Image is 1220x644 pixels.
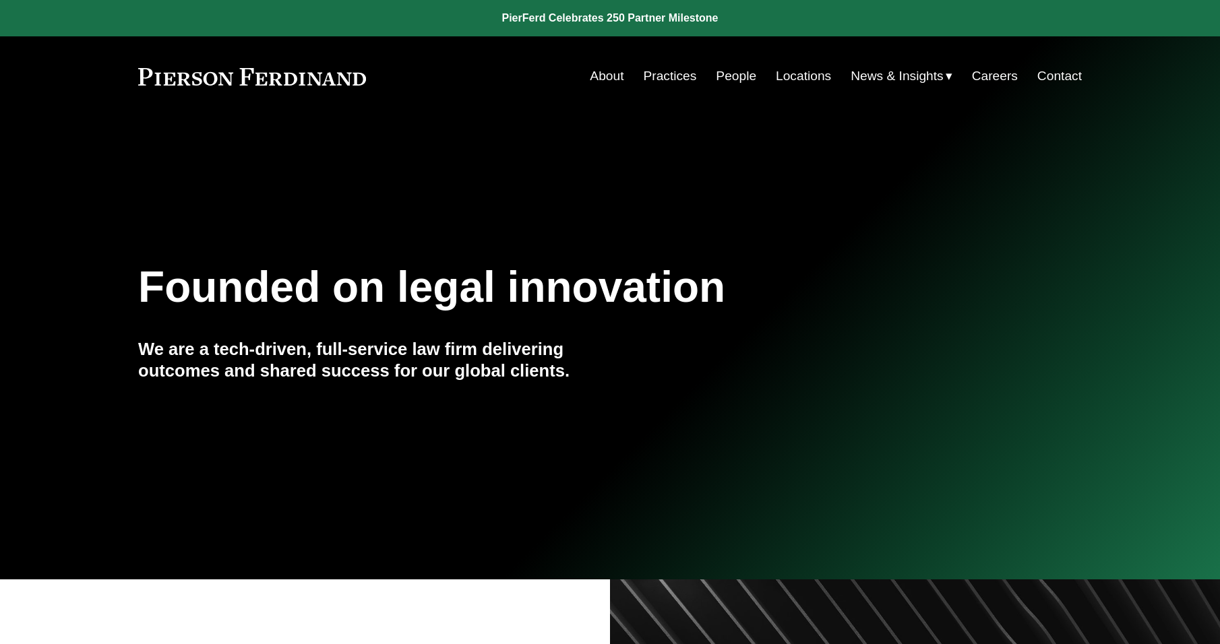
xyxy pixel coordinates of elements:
span: News & Insights [851,65,944,88]
a: Contact [1037,63,1082,89]
a: Careers [972,63,1018,89]
h1: Founded on legal innovation [138,263,925,312]
a: People [716,63,756,89]
a: Locations [776,63,831,89]
h4: We are a tech-driven, full-service law firm delivering outcomes and shared success for our global... [138,338,610,382]
a: folder dropdown [851,63,952,89]
a: Practices [643,63,696,89]
a: About [590,63,623,89]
